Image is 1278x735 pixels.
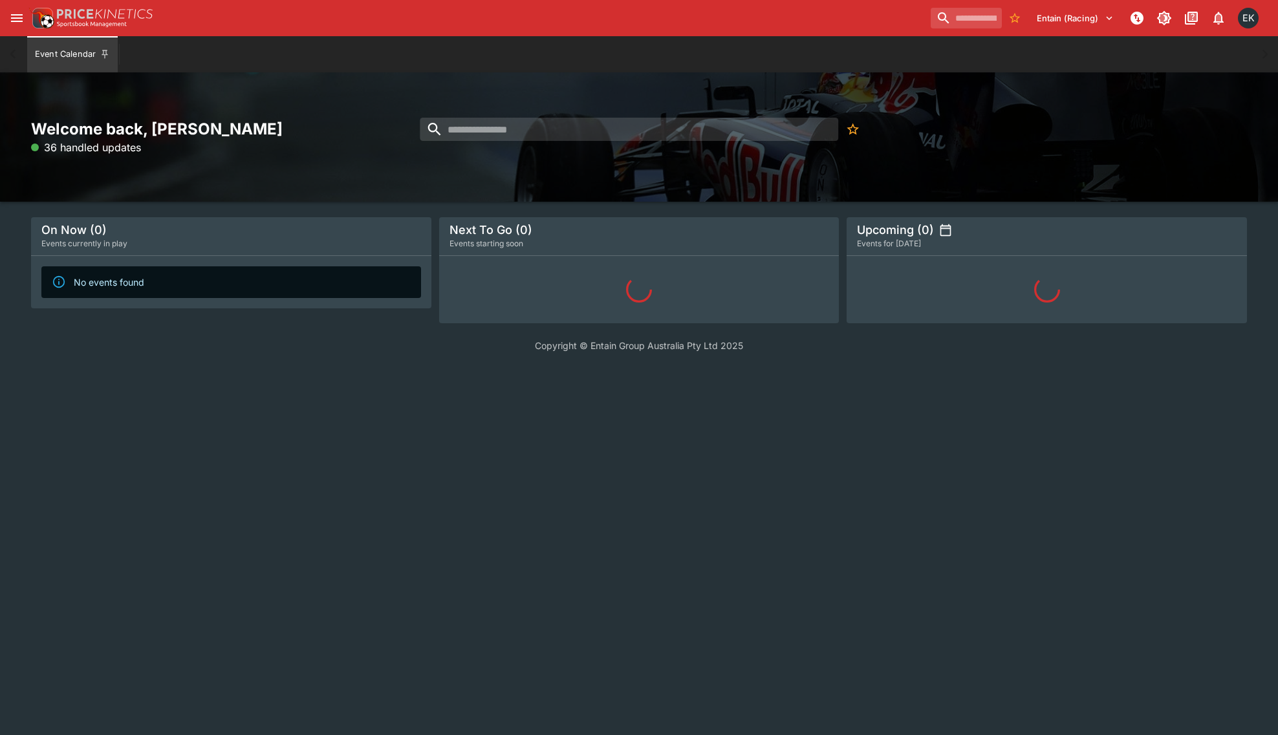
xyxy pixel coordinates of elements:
span: Events starting soon [449,237,523,250]
button: open drawer [5,6,28,30]
p: 36 handled updates [31,140,141,155]
input: search [420,118,838,141]
h5: On Now (0) [41,222,107,237]
button: Select Tenant [1029,8,1121,28]
span: Events currently in play [41,237,127,250]
h2: Welcome back, [PERSON_NAME] [31,119,431,139]
span: Events for [DATE] [857,237,921,250]
button: Documentation [1180,6,1203,30]
button: Toggle light/dark mode [1153,6,1176,30]
img: PriceKinetics Logo [28,5,54,31]
img: Sportsbook Management [57,21,127,27]
div: Emily Kim [1238,8,1259,28]
button: Event Calendar [27,36,118,72]
button: No Bookmarks [1004,8,1025,28]
h5: Upcoming (0) [857,222,934,237]
div: No events found [74,270,144,294]
button: No Bookmarks [841,118,864,141]
img: PriceKinetics [57,9,153,19]
button: Notifications [1207,6,1230,30]
button: settings [939,224,952,237]
button: NOT Connected to PK [1125,6,1149,30]
h5: Next To Go (0) [449,222,532,237]
button: Emily Kim [1234,4,1262,32]
input: search [931,8,1002,28]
